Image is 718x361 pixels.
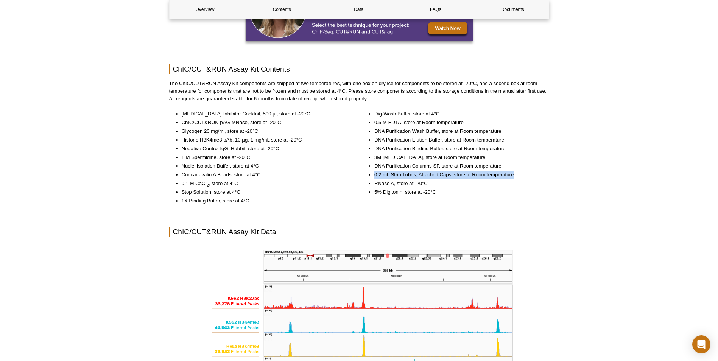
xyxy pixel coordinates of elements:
[374,162,542,170] li: DNA Purification Columns SF, store at Room temperature
[374,128,542,135] li: DNA Purification Wash Buffer, store at Room temperature
[182,162,349,170] li: Nuclei Isolation Buffer, store at 4°C
[182,136,349,144] li: Histone H3K4me3 pAb, 10 µg, 1 mg/mL store at -20°C
[182,154,349,161] li: 1 M Spermidine, store at -20°C
[182,145,349,152] li: Negative Control IgG, Rabbit, store at -20°C
[182,180,349,187] li: 0.1 M CaCl , store at 4°C
[374,119,542,126] li: 0.5 M EDTA, store at Room temperature
[182,128,349,135] li: Glycogen 20 mg/ml, store at -20°C
[182,188,349,196] li: Stop Solution, store at 4°C
[400,0,471,19] a: FAQs
[374,110,542,118] li: Dig-Wash Buffer, store at 4°C
[246,0,318,19] a: Contents
[169,227,549,237] h2: ChIC/CUT&RUN Assay Kit Data
[182,171,349,179] li: Concanavalin A Beads, store at 4°C
[182,110,349,118] li: [MEDICAL_DATA] Inhibitor Cocktail, 500 µl, store at -20°C
[169,80,549,103] p: The ChIC/CUT&RUN Assay Kit components are shipped at two temperatures, with one box on dry ice fo...
[374,180,542,187] li: RNase A, store at -20°C
[206,183,209,187] sub: 2
[182,197,349,205] li: 1X Binding Buffer, store at 4°C
[323,0,394,19] a: Data
[374,188,542,196] li: 5% Digitonin, store at -20°C
[374,145,542,152] li: DNA Purification Binding Buffer, store at Room temperature
[374,171,542,179] li: 0.2 mL Strip Tubes, Attached Caps, store at Room temperature
[692,335,710,353] div: Open Intercom Messenger
[477,0,548,19] a: Documents
[374,154,542,161] li: 3M [MEDICAL_DATA], store at Room temperature
[182,119,349,126] li: ChIC/CUT&RUN pAG-MNase, store at -20°C
[170,0,241,19] a: Overview
[374,136,542,144] li: DNA Purification Elution Buffer, store at Room temperature
[169,64,549,74] h2: ChIC/CUT&RUN Assay Kit Contents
